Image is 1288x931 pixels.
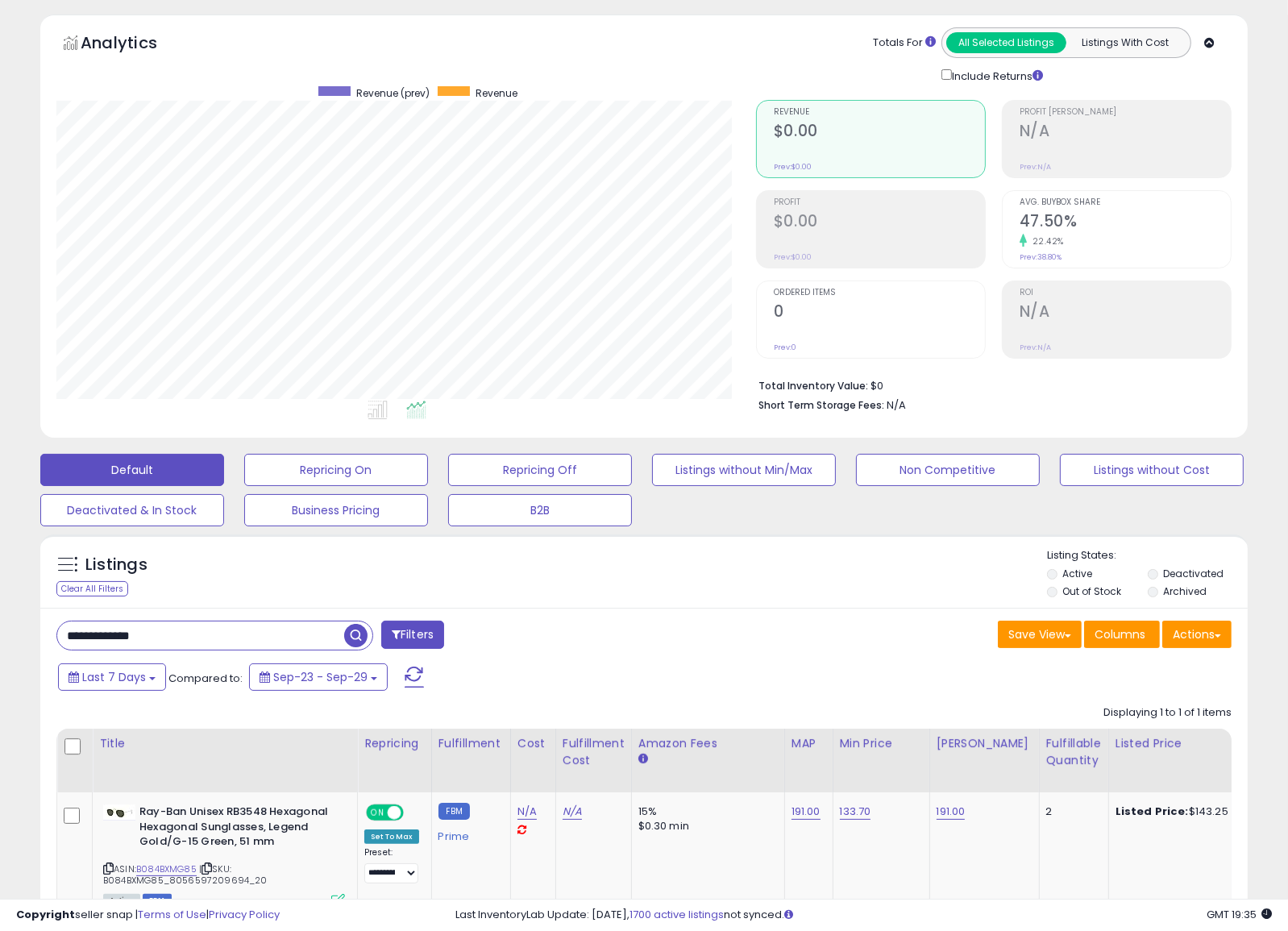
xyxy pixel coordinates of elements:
a: 1700 active listings [629,907,724,922]
button: Listings without Min/Max [652,454,836,486]
span: ROI [1020,289,1231,297]
p: Listing States: [1047,548,1248,563]
strong: Copyright [16,907,75,922]
button: Repricing Off [448,454,632,486]
span: Sep-23 - Sep-29 [273,669,368,685]
h2: N/A [1020,122,1231,143]
span: Revenue [476,86,517,100]
span: Avg. Buybox Share [1020,198,1231,207]
b: Short Term Storage Fees: [758,398,884,412]
div: $0.30 min [638,819,772,833]
small: Prev: $0.00 [774,162,812,172]
a: N/A [517,804,537,820]
div: Fulfillable Quantity [1046,735,1102,769]
div: Cost [517,735,549,752]
small: Prev: 38.80% [1020,252,1062,262]
div: Fulfillment Cost [563,735,625,769]
span: OFF [401,806,427,820]
a: Terms of Use [138,907,206,922]
button: Non Competitive [856,454,1040,486]
small: Prev: $0.00 [774,252,812,262]
div: Prime [438,824,498,843]
h2: 0 [774,302,985,324]
span: 2025-10-7 19:35 GMT [1207,907,1272,922]
h2: 47.50% [1020,212,1231,234]
small: 22.42% [1027,235,1064,247]
span: Revenue (prev) [356,86,430,100]
div: Title [99,735,351,752]
div: Include Returns [929,66,1062,84]
button: Last 7 Days [58,663,166,691]
span: Revenue [774,108,985,117]
a: 133.70 [840,804,871,820]
small: Prev: 0 [774,343,796,352]
div: 2 [1046,804,1096,819]
small: Amazon Fees. [638,752,648,767]
button: Columns [1084,621,1160,648]
label: Archived [1163,584,1207,598]
span: Profit [PERSON_NAME] [1020,108,1231,117]
div: Amazon Fees [638,735,778,752]
div: ASIN: [103,804,345,906]
b: Total Inventory Value: [758,379,868,393]
h2: $0.00 [774,122,985,143]
img: 21h91Rp+7XL._SL40_.jpg [103,804,135,821]
span: N/A [887,397,906,413]
button: Default [40,454,224,486]
a: Privacy Policy [209,907,280,922]
div: Min Price [840,735,923,752]
div: [PERSON_NAME] [937,735,1032,752]
span: Last 7 Days [82,669,146,685]
div: Set To Max [364,829,419,844]
small: Prev: N/A [1020,162,1051,172]
span: FBM [143,894,172,908]
button: Sep-23 - Sep-29 [249,663,388,691]
button: Listings without Cost [1060,454,1244,486]
h5: Analytics [81,31,189,58]
button: Repricing On [244,454,428,486]
div: MAP [791,735,826,752]
div: Displaying 1 to 1 of 1 items [1103,705,1232,721]
small: FBM [438,803,470,820]
button: Save View [998,621,1082,648]
button: B2B [448,494,632,526]
div: Repricing [364,735,425,752]
div: 15% [638,804,772,819]
label: Deactivated [1163,567,1224,580]
div: Fulfillment [438,735,504,752]
button: Filters [381,621,444,649]
div: Listed Price [1116,735,1255,752]
a: 191.00 [791,804,821,820]
small: Prev: N/A [1020,343,1051,352]
button: Actions [1162,621,1232,648]
label: Out of Stock [1062,584,1121,598]
a: N/A [563,804,582,820]
span: | SKU: B084BXMG85_8056597209694_20 [103,862,268,887]
label: Active [1062,567,1092,580]
li: $0 [758,375,1219,394]
h5: Listings [85,554,147,576]
span: All listings currently available for purchase on Amazon [103,894,140,908]
div: $143.25 [1116,804,1249,819]
button: All Selected Listings [946,32,1066,53]
b: Ray-Ban Unisex RB3548 Hexagonal Hexagonal Sunglasses, Legend Gold/G-15 Green, 51 mm [139,804,335,854]
span: Ordered Items [774,289,985,297]
a: 191.00 [937,804,966,820]
span: Columns [1095,626,1145,642]
b: Listed Price: [1116,804,1189,819]
div: seller snap | | [16,908,280,923]
button: Listings With Cost [1066,32,1186,53]
span: Compared to: [168,671,243,686]
span: ON [368,806,388,820]
div: Last InventoryLab Update: [DATE], not synced. [455,908,1272,923]
h2: $0.00 [774,212,985,234]
div: Clear All Filters [56,581,128,596]
div: Preset: [364,847,419,883]
a: B084BXMG85 [136,862,197,876]
h2: N/A [1020,302,1231,324]
span: Profit [774,198,985,207]
button: Deactivated & In Stock [40,494,224,526]
button: Business Pricing [244,494,428,526]
div: Totals For [873,35,936,51]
